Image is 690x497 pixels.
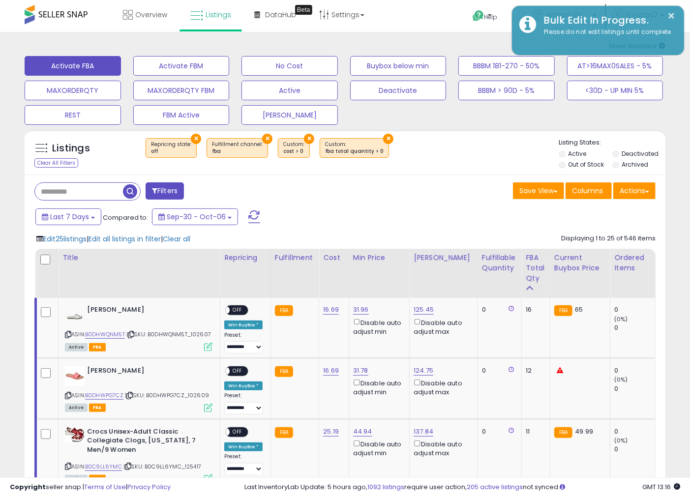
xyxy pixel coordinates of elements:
small: (0%) [614,437,628,444]
button: Last 7 Days [35,208,101,225]
div: Ordered Items [614,253,651,273]
div: Cost [323,253,345,263]
small: (0%) [614,376,628,383]
span: Overview [135,10,167,20]
a: B0C9LL6YMC [85,463,122,471]
button: [PERSON_NAME] [241,105,338,125]
div: Disable auto adjust min [353,317,402,336]
span: FBA [89,475,106,483]
div: Fulfillment [275,253,315,263]
div: Min Price [353,253,405,263]
span: | SKU: B0DHWPG7CZ_102609 [125,391,209,399]
div: 0 [482,427,514,436]
div: Disable auto adjust max [414,378,470,397]
button: FBM Active [133,105,230,125]
span: Custom: [325,141,384,155]
div: 0 [482,305,514,314]
div: 12 [526,366,542,375]
div: Win BuyBox * [224,442,263,451]
div: Clear All Filters [34,158,78,168]
button: Active [241,81,338,100]
button: MAXORDERQTY FBM [133,81,230,100]
p: Listing States: [559,138,665,147]
button: Columns [566,182,612,199]
div: Fulfillable Quantity [482,253,517,273]
img: 21S5dA2nqVL._SL40_.jpg [65,366,85,386]
button: BBBM 181-270 - 50% [458,56,555,76]
small: FBA [554,427,572,438]
a: 31.78 [353,366,368,376]
button: × [668,10,676,22]
span: Fulfillment channel : [212,141,263,155]
button: × [304,134,314,144]
div: 0 [482,366,514,375]
span: 49.99 [575,427,593,436]
div: 0 [614,323,655,332]
button: AT>16MAX0SALES - 5% [567,56,663,76]
span: All listings currently available for purchase on Amazon [65,475,88,483]
button: × [383,134,393,144]
div: Disable auto adjust max [414,317,470,336]
a: 16.69 [323,305,339,315]
span: Edit 25 listings [43,234,87,244]
a: 137.84 [414,427,433,437]
span: 2025-10-14 13:16 GMT [642,482,680,492]
div: Preset: [224,453,263,475]
b: [PERSON_NAME] [87,366,207,378]
a: 1092 listings [367,482,404,492]
div: cost > 0 [283,148,304,155]
a: B0DHWPG7CZ [85,391,123,400]
small: FBA [275,427,293,438]
span: | SKU: B0DHWQNM5T_102607 [126,330,211,338]
span: Columns [572,186,603,196]
div: Disable auto adjust min [353,439,402,458]
button: No Cost [241,56,338,76]
button: × [191,134,201,144]
button: × [262,134,272,144]
a: 16.69 [323,366,339,376]
div: ASIN: [65,305,212,350]
strong: Copyright [10,482,46,492]
label: Deactivated [622,149,659,158]
a: 205 active listings [467,482,523,492]
div: Bulk Edit In Progress. [537,13,677,28]
a: 25.19 [323,427,339,437]
div: fba total quantity > 0 [325,148,384,155]
label: Active [568,149,586,158]
div: Disable auto adjust max [414,439,470,458]
a: Help [465,2,517,32]
span: | SKU: B0C9LL6YMC_125417 [123,463,201,470]
button: Sep-30 - Oct-06 [152,208,238,225]
div: Last InventoryLab Update: 5 hours ago, require user action, not synced. [244,483,680,492]
span: Custom: [283,141,304,155]
div: 0 [614,384,655,393]
button: Deactivate [350,81,447,100]
div: Title [62,253,216,263]
span: Compared to: [103,213,148,222]
img: 411smfWxfKL._SL40_.jpg [65,427,85,442]
div: 11 [526,427,542,436]
span: All listings currently available for purchase on Amazon [65,343,88,351]
a: 44.94 [353,427,372,437]
button: Activate FBM [133,56,230,76]
div: 0 [614,305,655,314]
div: Win BuyBox * [224,381,263,390]
a: 125.45 [414,305,434,315]
button: Buybox below min [350,56,447,76]
small: (0%) [614,315,628,323]
span: FBA [89,343,106,351]
div: Preset: [224,332,263,354]
div: 0 [614,366,655,375]
i: Get Help [472,10,484,22]
small: FBA [275,366,293,377]
div: 16 [526,305,542,314]
div: ASIN: [65,366,212,411]
button: <30D - UP MIN 5% [567,81,663,100]
span: Clear all [163,234,190,244]
span: Repricing state : [151,141,191,155]
span: Edit all listings in filter [89,234,161,244]
span: Help [484,13,498,21]
span: Sep-30 - Oct-06 [167,212,226,222]
small: FBA [275,305,293,316]
div: Disable auto adjust min [353,378,402,397]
